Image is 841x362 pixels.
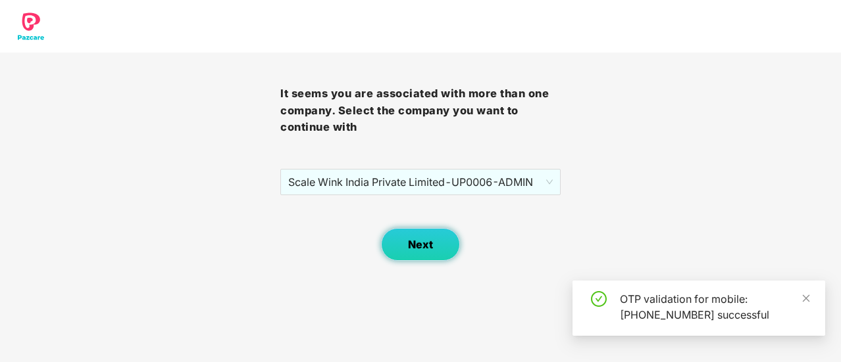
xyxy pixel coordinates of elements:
[381,228,460,261] button: Next
[620,291,809,323] div: OTP validation for mobile: [PHONE_NUMBER] successful
[591,291,607,307] span: check-circle
[802,294,811,303] span: close
[288,170,553,194] span: Scale Wink India Private Limited - UP0006 - ADMIN
[280,85,561,136] h3: It seems you are associated with more than one company. Select the company you want to continue with
[408,238,433,251] span: Next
